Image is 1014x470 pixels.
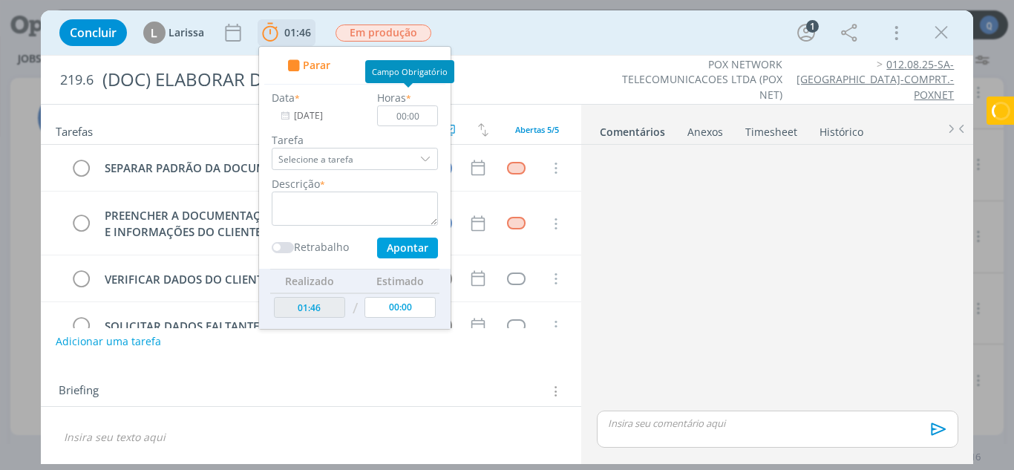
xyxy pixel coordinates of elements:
[272,105,364,126] input: Data
[335,24,432,42] button: Em produção
[70,27,117,39] span: Concluir
[272,176,320,192] label: Descrição
[169,27,204,38] span: Larissa
[59,382,99,401] span: Briefing
[99,206,420,241] div: PREENCHER A DOCUMENTAÇÃO DE ACORDO COM DWG E INFORMAÇÕES DO CLIENTE
[99,317,420,336] div: SOLICITAR DADOS FALTANTES DOS CLIENTES
[377,238,438,258] button: Apontar
[283,58,330,74] button: Parar
[806,20,819,33] div: 1
[284,25,311,39] span: 01:46
[302,60,330,71] span: Parar
[819,118,864,140] a: Histórico
[258,21,315,45] button: 01:46
[348,293,361,324] td: /
[55,328,162,355] button: Adicionar uma tarefa
[377,90,406,105] label: Horas
[294,239,349,255] label: Retrabalho
[270,270,349,293] th: Realizado
[794,21,818,45] button: 1
[797,57,954,102] a: 012.08.25-SA-[GEOGRAPHIC_DATA]-COMPRT.-POXNET
[272,132,438,148] label: Tarefa
[99,270,420,289] div: VERIFICAR DADOS DO CLIENTE
[99,159,420,177] div: SEPARAR PADRÃO DA DOCUMENTAÇÃO
[97,62,575,98] div: (DOC) ELABORAR DOCUMENTAÇÃO
[745,118,798,140] a: Timesheet
[272,90,295,105] label: Data
[336,25,431,42] span: Em produção
[41,10,974,464] div: dialog
[372,58,434,74] button: Apontar
[143,22,166,44] div: L
[687,125,723,140] div: Anexos
[478,123,488,137] img: arrow-down-up.svg
[60,72,94,88] span: 219.6
[622,57,782,102] a: POX NETWORK TELECOMUNICACOES LTDA (POX NET)
[56,121,93,139] span: Tarefas
[361,270,439,293] th: Estimado
[59,19,127,46] button: Concluir
[365,60,454,83] div: Campo Obrigatório
[258,46,451,330] ul: 01:46
[143,22,204,44] button: LLarissa
[599,118,666,140] a: Comentários
[515,124,559,135] span: Abertas 5/5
